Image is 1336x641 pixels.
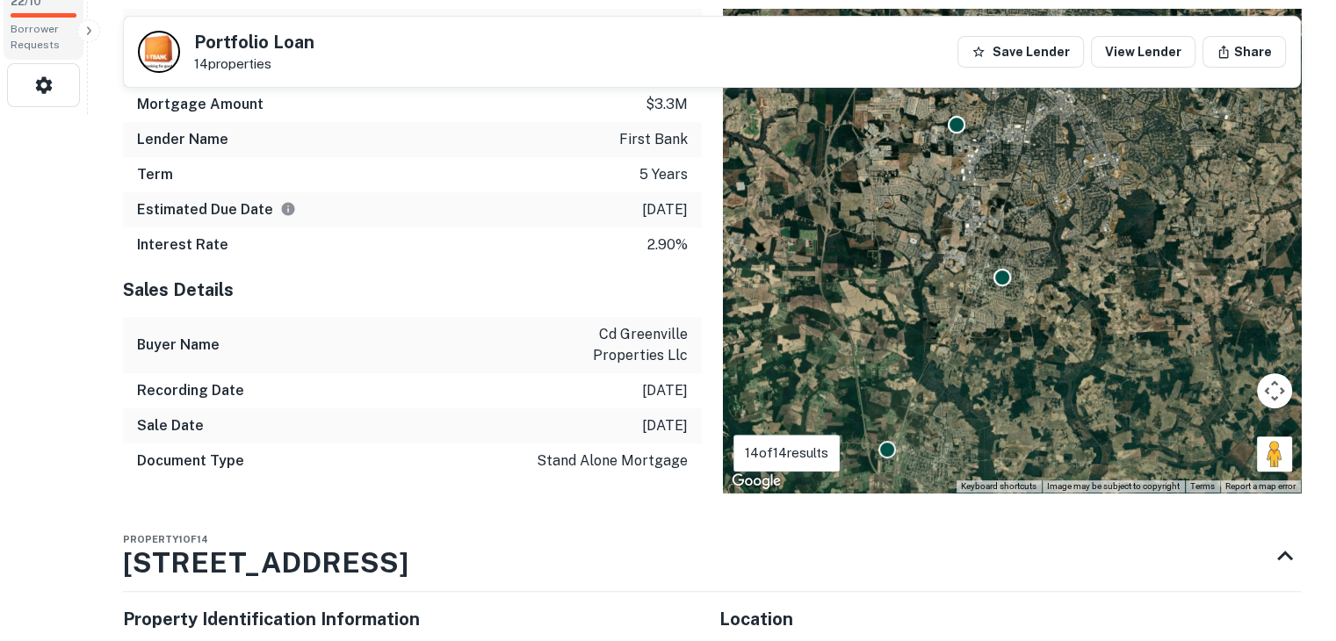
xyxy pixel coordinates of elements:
p: cd greenville properties llc [530,324,688,366]
h6: Estimated Due Date [137,199,296,220]
span: Borrower Requests [11,23,60,51]
span: Property 1 of 14 [123,534,208,544]
h5: Portfolio Loan [194,33,314,51]
h6: Sale Date [137,415,204,436]
p: $3.3m [646,94,688,115]
div: Property1of14[STREET_ADDRESS] [123,521,1301,591]
button: Keyboard shortcuts [961,480,1036,493]
h6: Term [137,164,173,185]
h3: [STREET_ADDRESS] [123,542,408,584]
p: 14 of 14 results [745,443,828,464]
a: View Lender [1091,36,1195,68]
h5: Sales Details [123,277,702,303]
h5: Location [719,606,1302,632]
h6: Recording Date [137,380,244,401]
button: Drag Pegman onto the map to open Street View [1257,436,1292,472]
iframe: Chat Widget [1248,501,1336,585]
p: first bank [619,129,688,150]
a: Report a map error [1225,481,1296,491]
h6: Interest Rate [137,234,228,256]
h6: Buyer Name [137,335,220,356]
button: Map camera controls [1257,373,1292,408]
p: 2.90% [647,234,688,256]
h6: Document Type [137,450,244,472]
svg: Estimate is based on a standard schedule for this type of loan. [280,201,296,217]
h5: Property Identification Information [123,606,705,632]
p: 5 years [639,164,688,185]
p: [DATE] [642,380,688,401]
img: Google [727,470,785,493]
p: [DATE] [642,199,688,220]
h6: Mortgage Amount [137,94,264,115]
p: 14 properties [194,56,314,72]
h6: Lender Name [137,129,228,150]
p: [DATE] [642,415,688,436]
a: Open this area in Google Maps (opens a new window) [727,470,785,493]
button: Share [1202,36,1286,68]
span: Image may be subject to copyright [1047,481,1180,491]
p: stand alone mortgage [537,450,688,472]
a: Terms (opens in new tab) [1190,481,1215,491]
button: Save Lender [957,36,1084,68]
